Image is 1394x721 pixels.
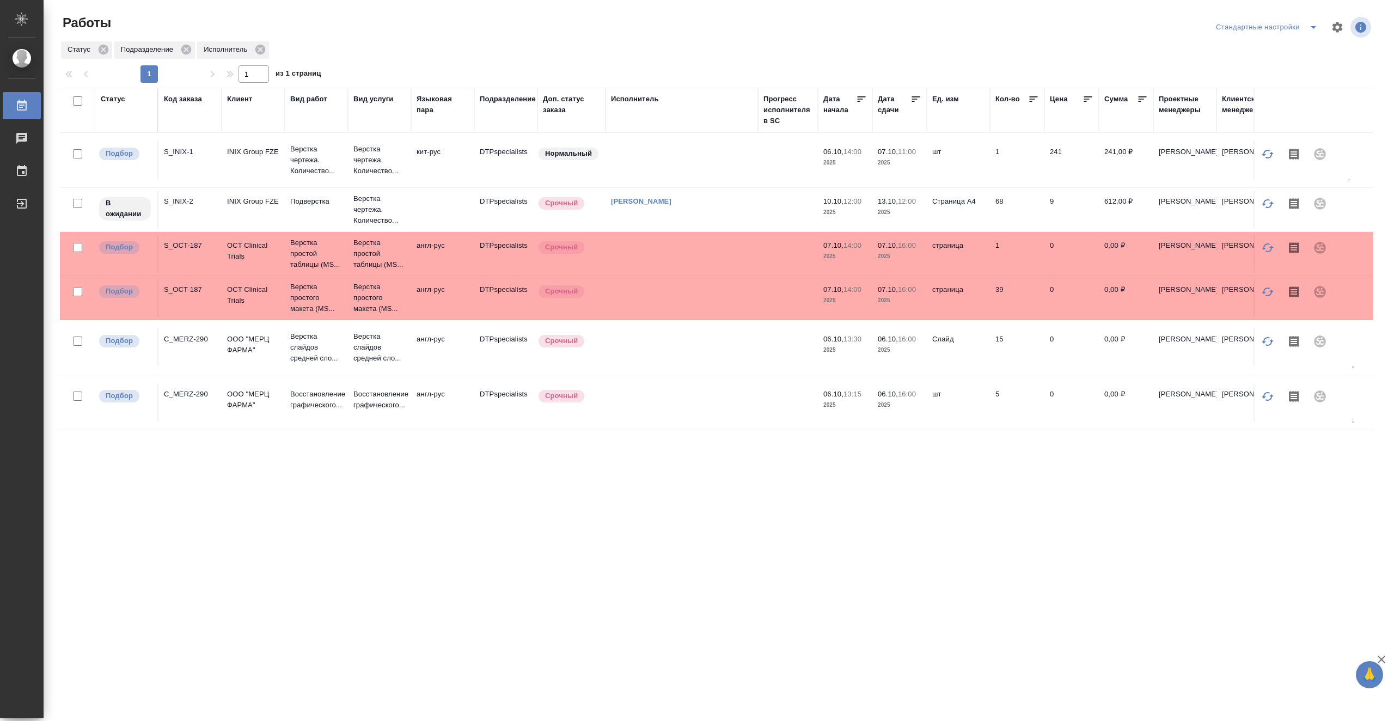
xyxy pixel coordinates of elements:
td: [PERSON_NAME] [1153,279,1216,317]
td: страница [927,279,990,317]
p: 2025 [878,295,921,306]
div: Код заказа [164,94,202,105]
td: шт [927,383,990,421]
div: Можно подбирать исполнителей [98,284,152,299]
p: 2025 [823,400,867,411]
p: Верстка слайдов средней сло... [290,331,343,364]
p: Срочный [545,390,578,401]
div: Можно подбирать исполнителей [98,334,152,349]
button: 🙏 [1356,661,1383,688]
p: Подразделение [121,44,177,55]
div: Исполнитель назначен, приступать к работе пока рано [98,196,152,222]
td: 1 [990,235,1044,273]
p: 13:30 [843,335,861,343]
p: 10.10, [823,197,843,205]
td: 0 [1044,328,1099,366]
p: 14:00 [843,148,861,156]
td: [PERSON_NAME] [1153,191,1216,229]
span: 🙏 [1360,663,1379,686]
p: 06.10, [823,148,843,156]
p: Верстка простой таблицы (MS... [290,237,343,270]
div: C_MERZ-290 [164,334,216,345]
div: Вид работ [290,94,327,105]
p: Подбор [106,335,133,346]
p: 12:00 [898,197,916,205]
td: шт [927,141,990,179]
p: 06.10, [878,335,898,343]
p: Верстка простого макета (MS... [353,282,406,314]
td: [PERSON_NAME] [1153,141,1216,179]
p: Срочный [545,242,578,253]
p: 12:00 [843,197,861,205]
p: INIX Group FZE [227,196,279,207]
div: Ед. изм [932,94,959,105]
div: Можно подбирать исполнителей [98,240,152,255]
p: 06.10, [823,390,843,398]
td: страница [927,235,990,273]
td: 9 [1044,191,1099,229]
td: [PERSON_NAME] [1216,279,1280,317]
span: Посмотреть информацию [1350,17,1373,38]
span: Настроить таблицу [1324,14,1350,40]
p: Подбор [106,242,133,253]
div: Сумма [1104,94,1128,105]
div: Проект не привязан [1307,279,1333,305]
p: 07.10, [823,285,843,294]
div: Вид услуги [353,94,394,105]
p: 2025 [823,157,867,168]
p: Исполнитель [204,44,251,55]
p: 2025 [878,251,921,262]
td: DTPspecialists [474,328,537,366]
p: Подбор [106,286,133,297]
div: Проект не привязан [1307,141,1333,167]
td: DTPspecialists [474,279,537,317]
p: 2025 [878,207,921,218]
td: 1 [990,141,1044,179]
td: 0,00 ₽ [1099,383,1153,421]
p: Восстановление графического... [353,389,406,411]
p: ООО "МЕРЦ ФАРМА" [227,389,279,411]
p: Статус [68,44,94,55]
a: [PERSON_NAME] [611,197,671,205]
p: Подбор [106,390,133,401]
div: Доп. статус заказа [543,94,600,115]
td: 241 [1044,141,1099,179]
td: DTPspecialists [474,383,537,421]
div: Статус [61,41,112,59]
div: Статус [101,94,125,105]
td: 0,00 ₽ [1099,235,1153,273]
p: 07.10, [878,148,898,156]
p: OCT Clinical Trials [227,284,279,306]
p: 11:00 [898,148,916,156]
td: [PERSON_NAME] [1216,141,1280,179]
div: S_INIX-2 [164,196,216,207]
td: англ-рус [411,235,474,273]
td: [PERSON_NAME] [1216,328,1280,366]
p: В ожидании [106,198,144,219]
p: INIX Group FZE [227,146,279,157]
td: [PERSON_NAME] [1216,383,1280,421]
td: англ-рус [411,328,474,366]
div: Исполнитель [611,94,659,105]
div: Дата сдачи [878,94,910,115]
td: 0,00 ₽ [1099,279,1153,317]
p: Нормальный [545,148,592,159]
p: Верстка простого макета (MS... [290,282,343,314]
td: 612,00 ₽ [1099,191,1153,229]
div: Исполнитель [197,41,269,59]
div: Прогресс исполнителя в SC [763,94,812,126]
p: 2025 [878,345,921,356]
p: 14:00 [843,285,861,294]
p: Подверстка [290,196,343,207]
td: 0,00 ₽ [1099,328,1153,366]
div: Можно подбирать исполнителей [98,389,152,404]
div: S_OCT-187 [164,240,216,251]
p: 2025 [878,157,921,168]
td: [PERSON_NAME] [1216,191,1280,229]
p: Верстка слайдов средней сло... [353,331,406,364]
p: Подбор [106,148,133,159]
p: Верстка чертежа. Количество... [353,193,406,226]
p: 14:00 [843,241,861,249]
td: Страница А4 [927,191,990,229]
p: Верстка простой таблицы (MS... [353,237,406,270]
